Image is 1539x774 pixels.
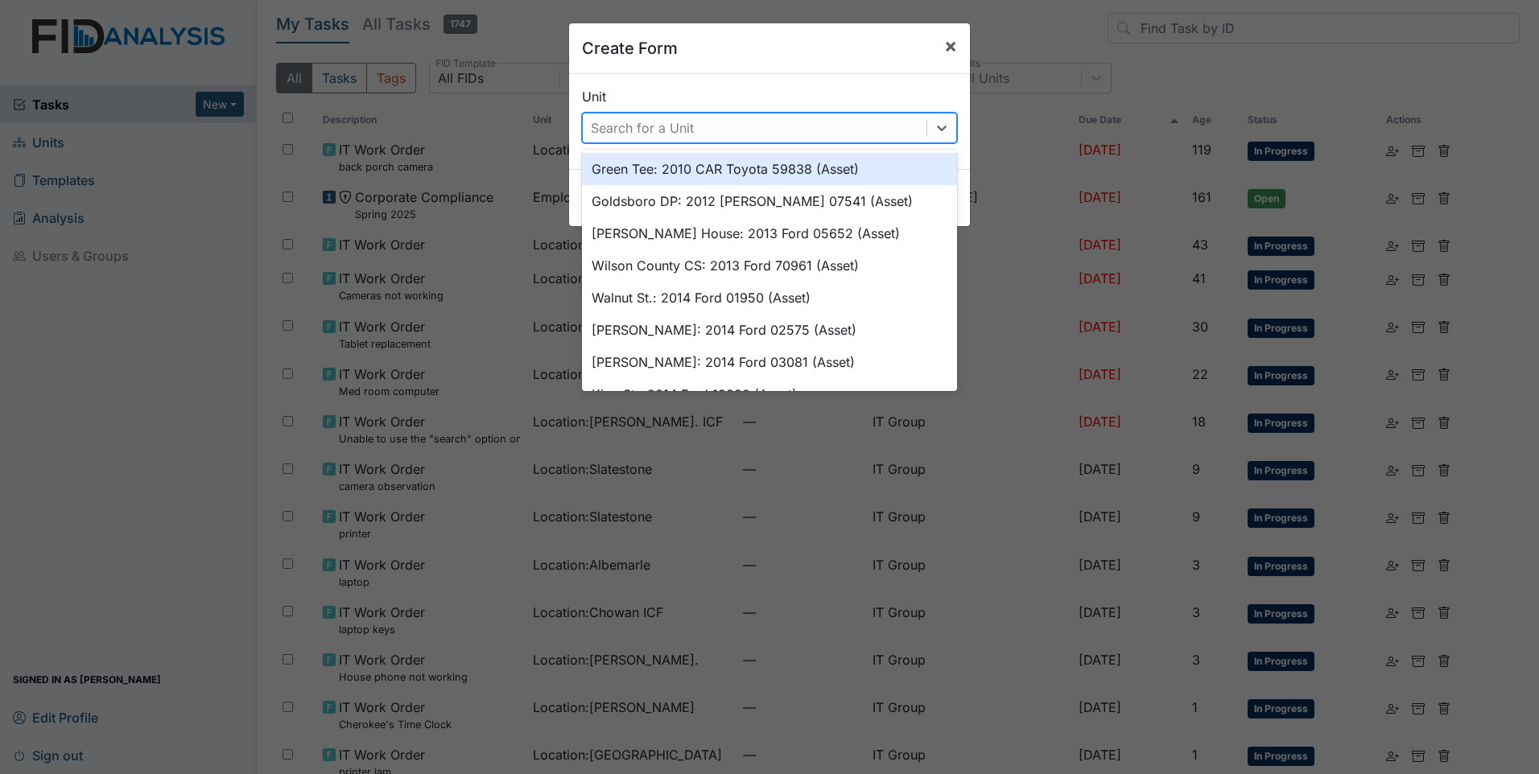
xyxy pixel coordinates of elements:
[591,118,694,138] div: Search for a Unit
[582,87,606,106] label: Unit
[582,249,957,282] div: Wilson County CS: 2013 Ford 70961 (Asset)
[582,282,957,314] div: Walnut St.: 2014 Ford 01950 (Asset)
[582,346,957,378] div: [PERSON_NAME]: 2014 Ford 03081 (Asset)
[582,153,957,185] div: Green Tee: 2010 CAR Toyota 59838 (Asset)
[944,34,957,57] span: ×
[582,378,957,410] div: King St.: 2014 Ford 13332 (Asset)
[582,185,957,217] div: Goldsboro DP: 2012 [PERSON_NAME] 07541 (Asset)
[582,314,957,346] div: [PERSON_NAME]: 2014 Ford 02575 (Asset)
[582,36,678,60] h5: Create Form
[931,23,970,68] button: Close
[582,217,957,249] div: [PERSON_NAME] House: 2013 Ford 05652 (Asset)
